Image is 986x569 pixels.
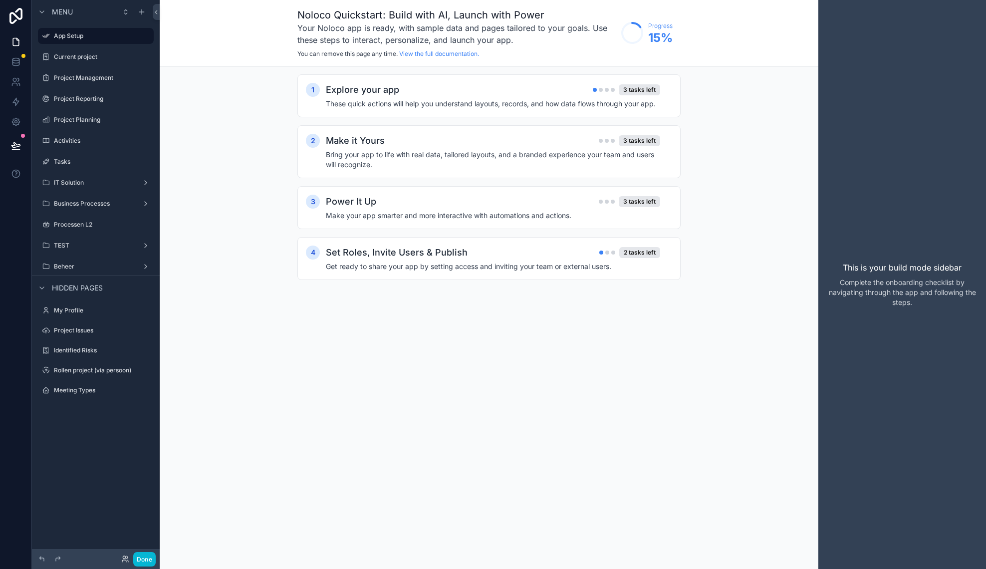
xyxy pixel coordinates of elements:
label: Rollen project (via persoon) [54,366,152,374]
a: Project Management [38,70,154,86]
h3: Your Noloco app is ready, with sample data and pages tailored to your goals. Use these steps to i... [297,22,616,46]
label: Business Processes [54,200,138,208]
a: Tasks [38,154,154,170]
a: Beheer [38,259,154,275]
label: Identified Risks [54,346,152,354]
a: Project Reporting [38,91,154,107]
label: Beheer [54,263,138,271]
label: TEST [54,242,138,250]
span: Menu [52,7,73,17]
a: IT Solution [38,175,154,191]
label: Meeting Types [54,386,152,394]
a: Current project [38,49,154,65]
a: My Profile [38,302,154,318]
span: 15 % [648,30,673,46]
label: Tasks [54,158,152,166]
a: Project Planning [38,112,154,128]
span: Hidden pages [52,283,103,293]
p: This is your build mode sidebar [843,262,962,274]
a: Business Processes [38,196,154,212]
span: Progress [648,22,673,30]
span: You can remove this page any time. [297,50,398,57]
p: Complete the onboarding checklist by navigating through the app and following the steps. [826,278,978,307]
a: Project Issues [38,322,154,338]
button: Done [133,552,156,567]
label: Project Management [54,74,152,82]
label: Processen L2 [54,221,152,229]
h1: Noloco Quickstart: Build with AI, Launch with Power [297,8,616,22]
a: App Setup [38,28,154,44]
label: My Profile [54,306,152,314]
label: Project Reporting [54,95,152,103]
a: TEST [38,238,154,254]
label: Project Issues [54,326,152,334]
label: App Setup [54,32,148,40]
a: View the full documentation. [399,50,479,57]
label: Activities [54,137,152,145]
a: Meeting Types [38,382,154,398]
a: Identified Risks [38,342,154,358]
label: IT Solution [54,179,138,187]
label: Project Planning [54,116,152,124]
label: Current project [54,53,152,61]
a: Activities [38,133,154,149]
a: Processen L2 [38,217,154,233]
a: Rollen project (via persoon) [38,362,154,378]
